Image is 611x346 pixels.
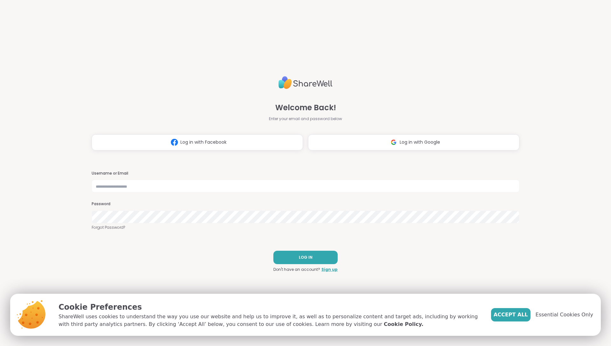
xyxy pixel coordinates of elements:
[180,139,227,146] span: Log in with Facebook
[491,308,530,321] button: Accept All
[388,136,400,148] img: ShareWell Logomark
[308,134,519,150] button: Log in with Google
[92,225,519,230] a: Forgot Password?
[275,102,336,113] span: Welcome Back!
[59,313,481,328] p: ShareWell uses cookies to understand the way you use our website and help us to improve it, as we...
[92,134,303,150] button: Log in with Facebook
[278,74,333,92] img: ShareWell Logo
[321,267,338,272] a: Sign up
[536,311,593,319] span: Essential Cookies Only
[59,301,481,313] p: Cookie Preferences
[494,311,528,319] span: Accept All
[400,139,440,146] span: Log in with Google
[92,171,519,176] h3: Username or Email
[269,116,342,122] span: Enter your email and password below
[273,267,320,272] span: Don't have an account?
[273,251,338,264] button: LOG IN
[384,321,423,328] a: Cookie Policy.
[299,255,313,260] span: LOG IN
[92,201,519,207] h3: Password
[168,136,180,148] img: ShareWell Logomark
